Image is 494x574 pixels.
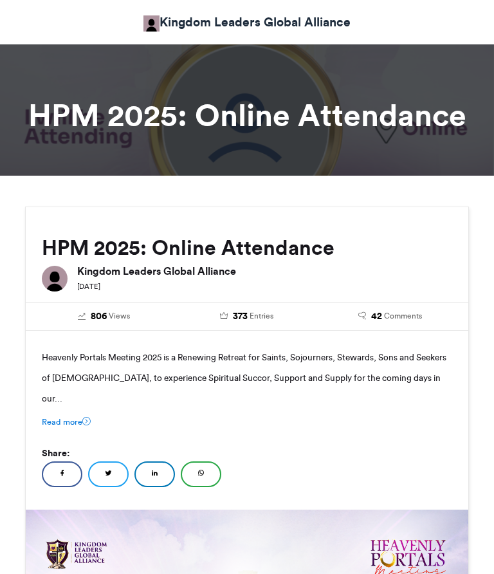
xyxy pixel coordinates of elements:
h5: Share: [42,445,452,461]
p: Heavenly Portals Meeting 2025 is a Renewing Retreat for Saints, Sojourners, Stewards, Sons and Se... [42,347,452,409]
span: Comments [384,310,422,322]
span: Entries [250,310,273,322]
a: 373 Entries [185,310,309,324]
span: 806 [91,310,107,324]
span: 42 [371,310,382,324]
span: 373 [233,310,248,324]
img: Kingdom Leaders Global Alliance [143,15,160,32]
img: Kingdom Leaders Global Alliance [42,266,68,292]
small: [DATE] [77,282,100,291]
a: Read more [42,416,91,428]
a: 806 Views [42,310,166,324]
a: 42 Comments [328,310,452,324]
h2: HPM 2025: Online Attendance [42,236,452,259]
h6: Kingdom Leaders Global Alliance [77,266,452,276]
a: Kingdom Leaders Global Alliance [143,13,351,32]
span: Views [109,310,130,322]
h1: HPM 2025: Online Attendance [25,100,469,131]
